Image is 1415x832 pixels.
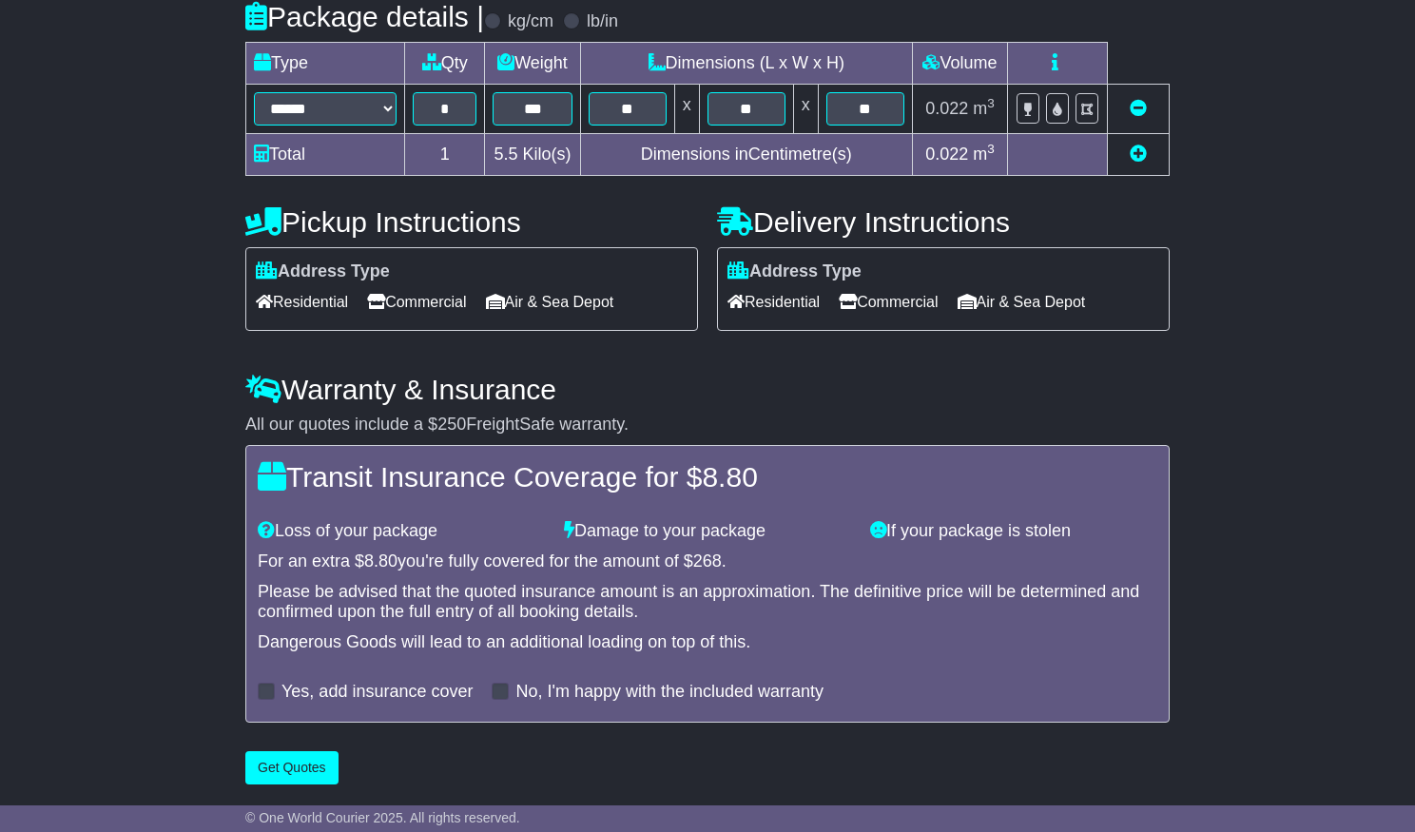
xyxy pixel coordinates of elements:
span: 5.5 [494,145,517,164]
div: Please be advised that the quoted insurance amount is an approximation. The definitive price will... [258,582,1157,623]
div: Dangerous Goods will lead to an additional loading on top of this. [258,632,1157,653]
a: Add new item [1130,145,1147,164]
label: lb/in [587,11,618,32]
span: m [973,99,995,118]
td: Total [246,134,405,176]
td: x [793,85,818,134]
td: x [674,85,699,134]
td: 1 [405,134,485,176]
div: Damage to your package [554,521,861,542]
h4: Transit Insurance Coverage for $ [258,461,1157,493]
span: Commercial [839,287,938,317]
label: Address Type [727,261,862,282]
td: Weight [485,43,580,85]
span: 8.80 [702,461,757,493]
span: Residential [256,287,348,317]
span: 268 [693,551,722,571]
span: 250 [437,415,466,434]
label: Yes, add insurance cover [281,682,473,703]
td: Dimensions in Centimetre(s) [580,134,912,176]
td: Dimensions (L x W x H) [580,43,912,85]
span: © One World Courier 2025. All rights reserved. [245,810,520,825]
td: Kilo(s) [485,134,580,176]
td: Type [246,43,405,85]
a: Remove this item [1130,99,1147,118]
td: Qty [405,43,485,85]
h4: Package details | [245,1,484,32]
label: kg/cm [508,11,553,32]
sup: 3 [987,142,995,156]
div: Loss of your package [248,521,554,542]
span: Commercial [367,287,466,317]
span: Residential [727,287,820,317]
div: If your package is stolen [861,521,1167,542]
button: Get Quotes [245,751,339,784]
sup: 3 [987,96,995,110]
label: No, I'm happy with the included warranty [515,682,824,703]
label: Address Type [256,261,390,282]
span: Air & Sea Depot [486,287,614,317]
h4: Pickup Instructions [245,206,698,238]
span: 0.022 [925,145,968,164]
h4: Delivery Instructions [717,206,1170,238]
div: For an extra $ you're fully covered for the amount of $ . [258,551,1157,572]
span: 8.80 [364,551,397,571]
span: m [973,145,995,164]
span: Air & Sea Depot [958,287,1086,317]
td: Volume [912,43,1007,85]
h4: Warranty & Insurance [245,374,1170,405]
span: 0.022 [925,99,968,118]
div: All our quotes include a $ FreightSafe warranty. [245,415,1170,435]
